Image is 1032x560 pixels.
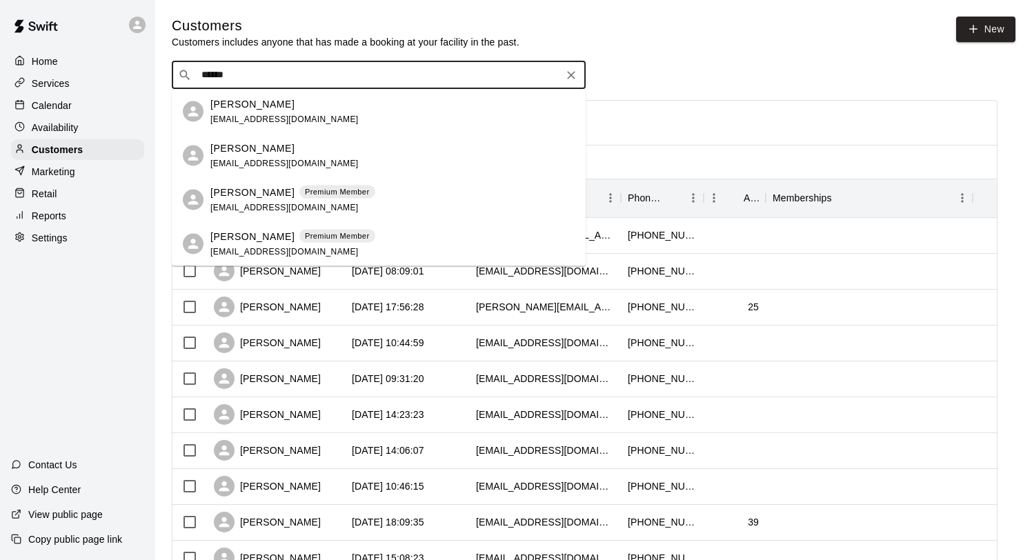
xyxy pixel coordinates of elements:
[214,332,321,353] div: [PERSON_NAME]
[628,336,697,350] div: +19175723607
[748,300,759,314] div: 25
[214,368,321,389] div: [PERSON_NAME]
[214,440,321,461] div: [PERSON_NAME]
[11,183,144,204] a: Retail
[183,190,204,210] div: Carolynn Chavez
[32,231,68,245] p: Settings
[628,264,697,278] div: +15129948159
[305,230,370,242] p: Premium Member
[214,404,321,425] div: [PERSON_NAME]
[628,408,697,421] div: +17023281216
[628,479,697,493] div: +16304003950
[210,114,359,123] span: [EMAIL_ADDRESS][DOMAIN_NAME]
[476,336,614,350] div: eaj127@gmail.com
[28,483,81,497] p: Help Center
[956,17,1015,42] a: New
[352,336,424,350] div: 2025-10-09 10:44:59
[11,228,144,248] a: Settings
[352,443,424,457] div: 2025-10-03 14:06:07
[724,188,744,208] button: Sort
[28,508,103,521] p: View public page
[172,17,519,35] h5: Customers
[562,66,581,85] button: Clear
[210,158,359,168] span: [EMAIL_ADDRESS][DOMAIN_NAME]
[628,443,697,457] div: +15125897674
[476,300,614,314] div: sairam.pannu@gmail.com
[32,165,75,179] p: Marketing
[628,300,697,314] div: +16825939063
[11,139,144,160] a: Customers
[476,515,614,529] div: aggiebass09@gmail.com
[832,188,851,208] button: Sort
[352,479,424,493] div: 2025-10-03 10:46:15
[664,188,683,208] button: Sort
[210,246,359,256] span: [EMAIL_ADDRESS][DOMAIN_NAME]
[210,185,295,199] p: [PERSON_NAME]
[773,179,832,217] div: Memberships
[704,179,766,217] div: Age
[600,188,621,208] button: Menu
[704,188,724,208] button: Menu
[183,101,204,122] div: Yazzy Chavez
[210,229,295,243] p: [PERSON_NAME]
[628,515,697,529] div: +19795715118
[210,97,295,111] p: [PERSON_NAME]
[32,209,66,223] p: Reports
[352,300,424,314] div: 2025-10-11 17:56:28
[352,408,424,421] div: 2025-10-06 14:23:23
[744,179,759,217] div: Age
[469,179,621,217] div: Email
[628,372,697,386] div: +17025053103
[32,54,58,68] p: Home
[11,73,144,94] a: Services
[210,202,359,212] span: [EMAIL_ADDRESS][DOMAIN_NAME]
[476,372,614,386] div: brooksdvm@gmail.com
[32,143,83,157] p: Customers
[32,77,70,90] p: Services
[214,512,321,532] div: [PERSON_NAME]
[352,515,424,529] div: 2025-10-02 18:09:35
[476,443,614,457] div: poshabg@gmail.com
[11,95,144,116] a: Calendar
[11,51,144,72] a: Home
[183,234,204,254] div: Ryder Chavez
[683,188,704,208] button: Menu
[28,532,122,546] p: Copy public page link
[183,146,204,166] div: Danielle Chavez
[214,297,321,317] div: [PERSON_NAME]
[952,188,973,208] button: Menu
[11,161,144,182] a: Marketing
[11,117,144,138] a: Availability
[748,515,759,529] div: 39
[32,187,57,201] p: Retail
[476,264,614,278] div: bcj.jones0404@gmail.com
[172,61,586,89] div: Search customers by name or email
[305,186,370,198] p: Premium Member
[476,408,614,421] div: ambrooksdvm@gmail.com
[28,458,77,472] p: Contact Us
[172,35,519,49] p: Customers includes anyone that has made a booking at your facility in the past.
[210,141,295,155] p: [PERSON_NAME]
[628,228,697,242] div: +15127500533
[32,99,72,112] p: Calendar
[32,121,79,134] p: Availability
[352,264,424,278] div: 2025-10-12 08:09:01
[766,179,973,217] div: Memberships
[352,372,424,386] div: 2025-10-09 09:31:20
[11,206,144,226] a: Reports
[476,479,614,493] div: hanwelljason@yahoo.com
[214,261,321,281] div: [PERSON_NAME]
[628,179,664,217] div: Phone Number
[214,476,321,497] div: [PERSON_NAME]
[621,179,704,217] div: Phone Number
